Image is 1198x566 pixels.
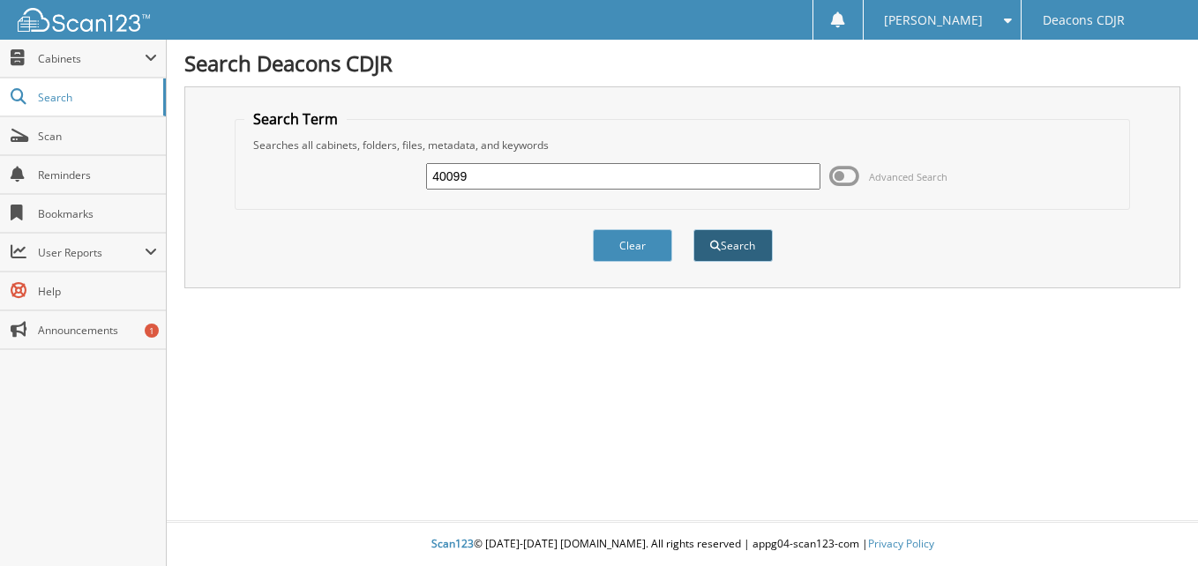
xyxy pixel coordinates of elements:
[38,206,157,221] span: Bookmarks
[38,245,145,260] span: User Reports
[1043,15,1125,26] span: Deacons CDJR
[184,48,1180,78] h1: Search Deacons CDJR
[868,536,934,551] a: Privacy Policy
[244,109,347,129] legend: Search Term
[145,324,159,338] div: 1
[38,90,154,105] span: Search
[38,129,157,144] span: Scan
[693,229,773,262] button: Search
[38,284,157,299] span: Help
[593,229,672,262] button: Clear
[38,168,157,182] span: Reminders
[244,138,1119,153] div: Searches all cabinets, folders, files, metadata, and keywords
[38,323,157,338] span: Announcements
[167,523,1198,566] div: © [DATE]-[DATE] [DOMAIN_NAME]. All rights reserved | appg04-scan123-com |
[884,15,983,26] span: [PERSON_NAME]
[431,536,474,551] span: Scan123
[38,51,145,66] span: Cabinets
[869,170,947,183] span: Advanced Search
[18,8,150,32] img: scan123-logo-white.svg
